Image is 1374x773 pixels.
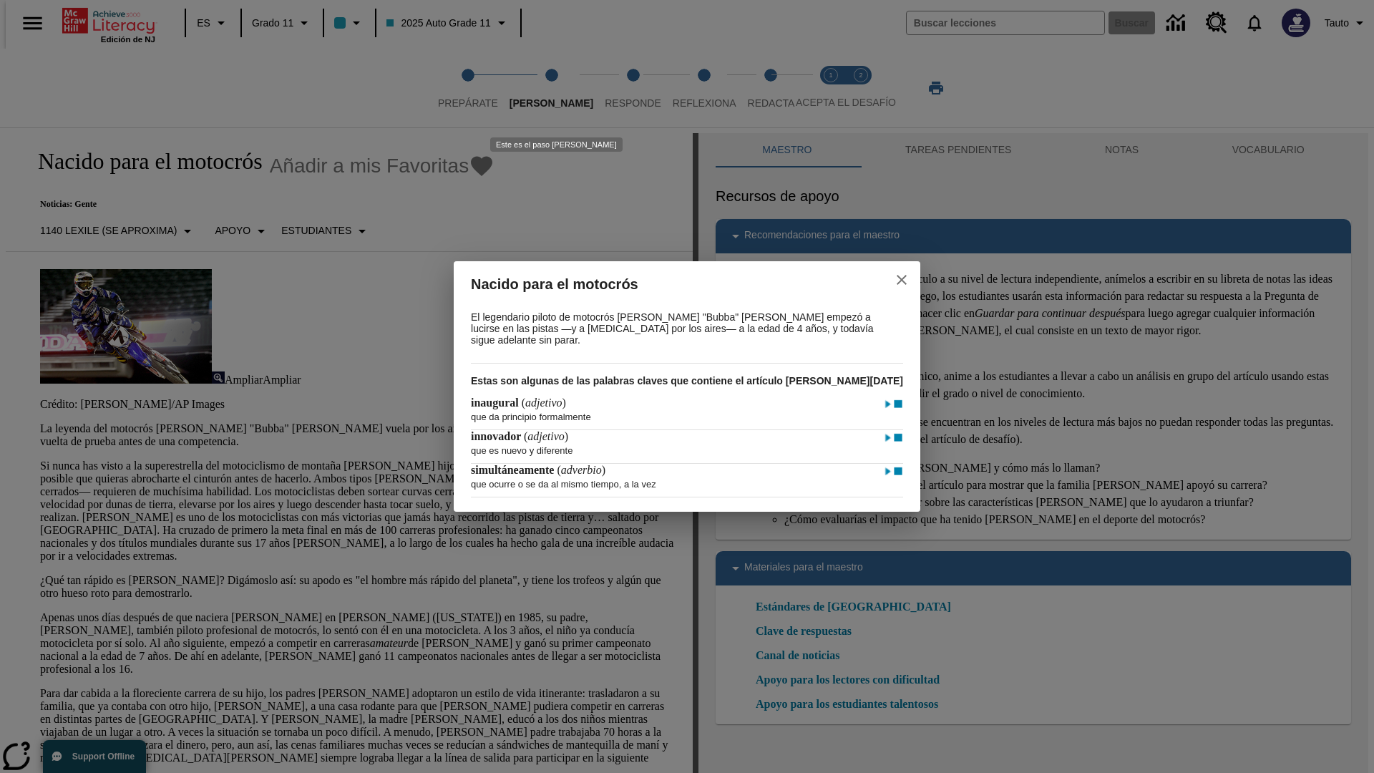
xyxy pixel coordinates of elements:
span: innovador [471,430,524,442]
img: Reproducir - innovador [883,431,893,445]
h4: ( ) [471,397,566,409]
p: que ocurre o se da al mismo tiempo, a la vez [471,472,900,490]
span: simultáneamente [471,464,557,476]
span: adverbio [561,464,602,476]
img: Reproducir - simultáneamente [883,465,893,479]
button: close [885,263,919,297]
img: Detener - simultáneamente [893,465,903,479]
h4: ( ) [471,430,568,443]
h3: Estas son algunas de las palabras claves que contiene el artículo [PERSON_NAME][DATE] [471,364,903,397]
span: adjetivo [525,397,562,409]
img: Reproducir - inaugural [883,397,893,412]
h4: ( ) [471,464,605,477]
span: inaugural [471,397,522,409]
p: que da principio formalmente [471,404,900,422]
span: adjetivo [527,430,565,442]
p: El legendario piloto de motocrós [PERSON_NAME] "Bubba" [PERSON_NAME] empezó a lucirse en las pist... [471,311,900,346]
div: Este es el paso [PERSON_NAME] [490,137,623,152]
p: que es nuevo y diferente [471,438,900,456]
img: Detener - inaugural [893,397,903,412]
h2: Nacido para el motocrós [471,273,860,296]
img: Detener - innovador [893,431,903,445]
